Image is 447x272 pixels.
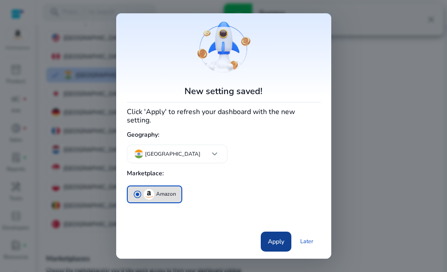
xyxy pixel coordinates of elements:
[156,189,176,199] p: Amazon
[127,128,321,142] h5: Geography:
[134,150,143,158] img: in.svg
[209,149,220,159] span: keyboard_arrow_down
[127,106,321,125] h4: Click 'Apply' to refresh your dashboard with the new setting.
[133,190,142,199] span: radio_button_checked
[261,232,291,252] button: Apply
[268,237,284,246] span: Apply
[293,233,321,249] a: Later
[144,189,154,200] img: amazon.svg
[127,166,321,181] h5: Marketplace:
[145,150,200,158] p: [GEOGRAPHIC_DATA]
